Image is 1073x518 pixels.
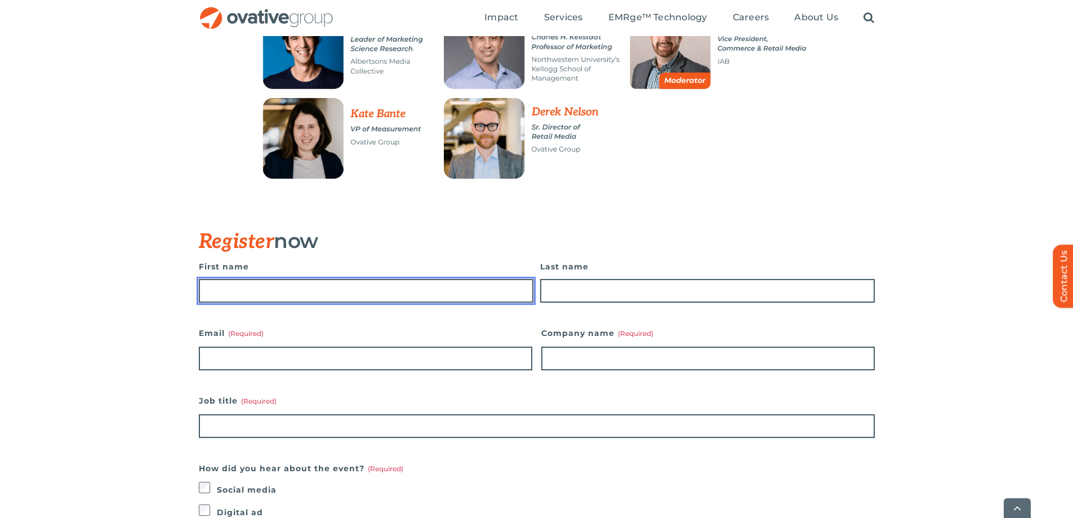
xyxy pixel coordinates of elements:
[794,12,838,23] span: About Us
[544,12,583,23] span: Services
[199,393,875,409] label: Job title
[484,12,518,24] a: Impact
[199,229,818,253] h3: now
[199,259,533,275] label: First name
[608,12,707,24] a: EMRge™ Technology
[368,464,403,473] span: (Required)
[608,12,707,23] span: EMRge™ Technology
[199,229,274,254] span: Register
[217,482,875,498] label: Social media
[794,12,838,24] a: About Us
[241,397,277,405] span: (Required)
[544,12,583,24] a: Services
[733,12,769,24] a: Careers
[863,12,874,24] a: Search
[199,325,532,341] label: Email
[618,329,653,338] span: (Required)
[199,461,403,476] legend: How did you hear about the event?
[199,6,334,16] a: OG_Full_horizontal_RGB
[541,325,875,341] label: Company name
[228,329,264,338] span: (Required)
[484,12,518,23] span: Impact
[733,12,769,23] span: Careers
[540,259,875,275] label: Last name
